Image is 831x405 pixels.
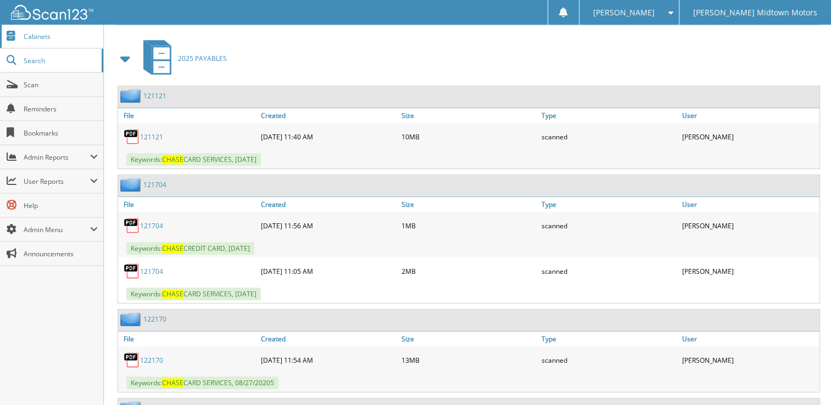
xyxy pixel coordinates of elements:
div: 1MB [399,215,539,237]
a: Created [258,108,398,123]
a: Size [399,331,539,346]
div: [PERSON_NAME] [679,349,819,371]
iframe: Chat Widget [776,352,831,405]
a: User [679,197,819,212]
div: scanned [539,260,679,282]
span: Search [24,56,96,65]
a: File [118,108,258,123]
span: Scan [24,80,98,89]
img: PDF.png [124,217,140,234]
a: Created [258,197,398,212]
img: folder2.png [120,89,143,103]
div: [DATE] 11:40 AM [258,126,398,148]
a: File [118,331,258,346]
a: Type [539,331,679,346]
div: [PERSON_NAME] [679,126,819,148]
a: 121121 [140,132,163,142]
a: User [679,108,819,123]
a: 122170 [140,356,163,365]
img: folder2.png [120,312,143,326]
span: [PERSON_NAME] Midtown Motors [693,9,817,16]
a: Size [399,108,539,123]
div: 2MB [399,260,539,282]
span: Keywords: CARD SERVICES, [DATE] [126,288,261,300]
span: Admin Menu [24,225,90,234]
div: scanned [539,126,679,148]
img: folder2.png [120,178,143,192]
a: Type [539,197,679,212]
span: Keywords: CARD SERVICES, [DATE] [126,153,261,166]
div: [PERSON_NAME] [679,215,819,237]
a: 121704 [140,221,163,230]
span: Cabinets [24,32,98,41]
span: User Reports [24,177,90,186]
span: Announcements [24,249,98,258]
span: CHASE [162,244,183,253]
span: CHASE [162,289,183,299]
span: CHASE [162,155,183,164]
img: scan123-logo-white.svg [11,5,93,20]
a: Created [258,331,398,346]
span: Bookmarks [24,128,98,138]
span: Reminders [24,104,98,114]
div: scanned [539,215,679,237]
a: Type [539,108,679,123]
div: 13MB [399,349,539,371]
img: PDF.png [124,352,140,368]
div: [DATE] 11:54 AM [258,349,398,371]
a: Size [399,197,539,212]
a: 121704 [140,267,163,276]
span: [PERSON_NAME] [593,9,655,16]
span: Keywords: CREDIT CARD, [DATE] [126,242,254,255]
div: [DATE] 11:56 AM [258,215,398,237]
div: [PERSON_NAME] [679,260,819,282]
a: File [118,197,258,212]
span: 2025 PAYABLES [178,54,227,63]
img: PDF.png [124,128,140,145]
a: 121704 [143,180,166,189]
div: [DATE] 11:05 AM [258,260,398,282]
span: Help [24,201,98,210]
a: 121121 [143,91,166,100]
div: scanned [539,349,679,371]
a: User [679,331,819,346]
span: Keywords: CARD SERVICES, 08/27/20205 [126,376,278,389]
a: 122170 [143,314,166,324]
img: PDF.png [124,263,140,279]
a: 2025 PAYABLES [137,37,227,80]
span: Admin Reports [24,153,90,162]
span: CHASE [162,378,183,387]
div: 10MB [399,126,539,148]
